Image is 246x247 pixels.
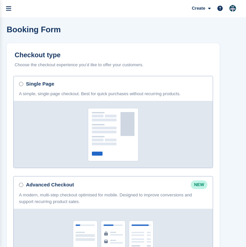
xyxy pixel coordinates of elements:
img: Aled Bidder [229,5,236,12]
span: Advanced Checkout [26,181,74,189]
div: Choose the checkout experience you’d like to offer your customers. [15,62,212,68]
div: A simple, single-page checkout. Best for quick purchases without recurring products. [19,91,207,97]
input: Advanced Checkout New A modern, multi-step checkout optimised for mobile. Designed to improve con... [19,183,23,187]
h2: Checkout type [15,51,212,59]
h1: Booking Form [7,25,61,34]
span: New [191,180,207,189]
span: Create [192,5,205,12]
img: Single Page [88,107,138,162]
div: A modern, multi-step checkout optimised for mobile. Designed to improve conversions and support r... [19,192,207,205]
span: Single Page [26,80,54,88]
input: Single Page A simple, single-page checkout. Best for quick purchases without recurring products. ... [19,82,23,86]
